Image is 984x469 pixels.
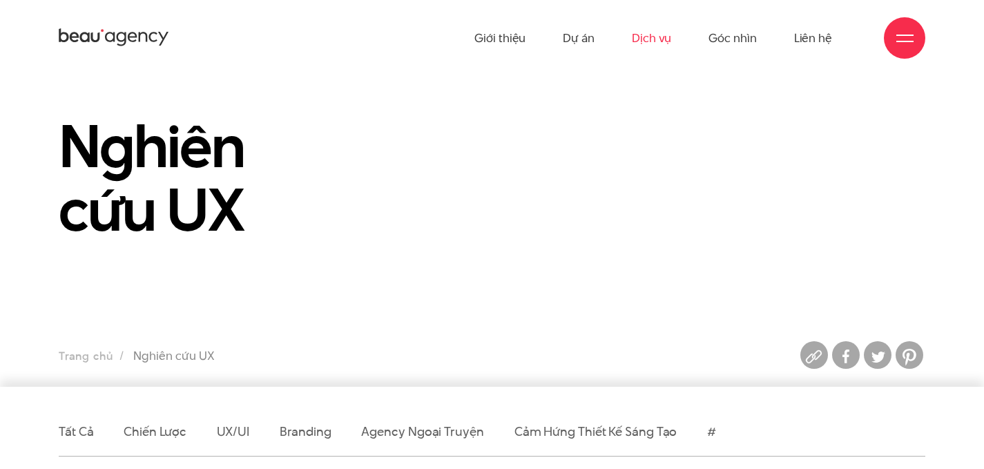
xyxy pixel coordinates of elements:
a: Cảm hứng thiết kế sáng tạo [514,423,677,440]
a: UX/UI [217,423,250,440]
a: Branding [280,423,331,440]
a: # [707,423,716,440]
a: Trang chủ [59,348,113,364]
a: Chiến lược [124,423,186,440]
a: Tất cả [59,423,93,440]
a: Agency ngoại truyện [361,423,483,440]
h1: Nghiên cứu UX [59,114,334,241]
